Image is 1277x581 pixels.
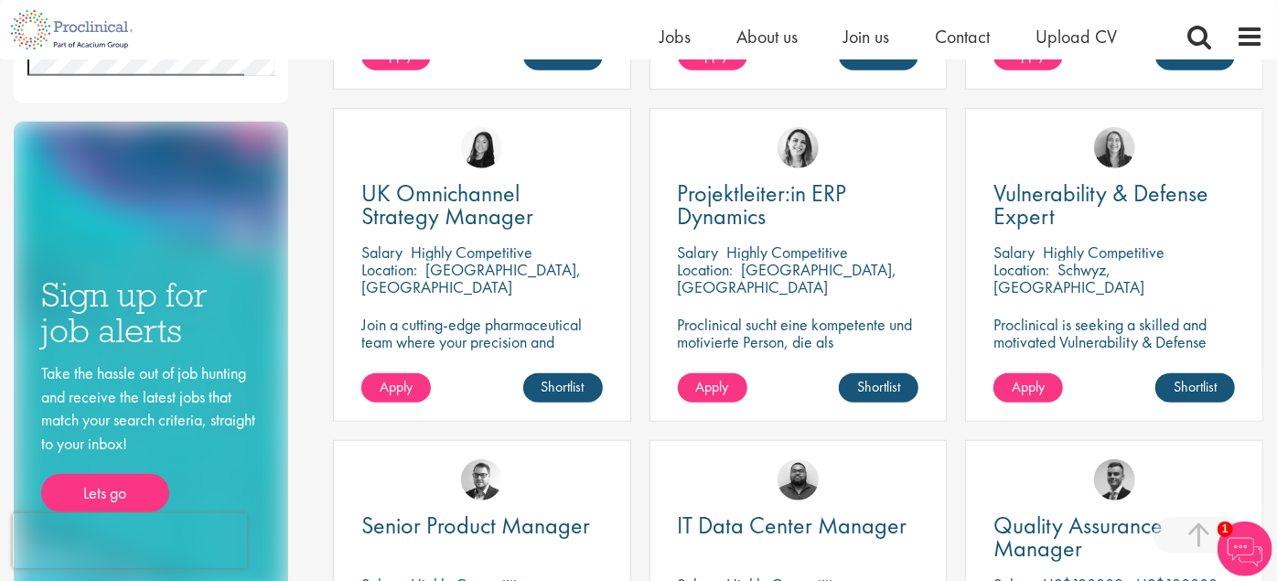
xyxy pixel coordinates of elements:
a: Projektleiter:in ERP Dynamics [678,182,919,228]
span: Apply [1012,377,1045,396]
span: Salary [361,242,402,263]
a: About us [736,25,798,48]
a: UK Omnichannel Strategy Manager [361,182,603,228]
p: Proclinical sucht eine kompetente und motivierte Person, die als Projektleiter:in ERP Dynamics ei... [678,316,919,385]
a: Vulnerability & Defense Expert [993,182,1235,228]
span: UK Omnichannel Strategy Manager [361,178,533,231]
span: Apply [380,377,413,396]
a: Quality Assurance Manager [993,514,1235,560]
span: Projektleiter:in ERP Dynamics [678,178,847,231]
a: Senior Product Manager [361,514,603,537]
p: Join a cutting-edge pharmaceutical team where your precision and passion for strategy will help s... [361,316,603,385]
img: Mia Kellerman [1094,127,1135,168]
a: Shortlist [523,373,603,403]
p: Schwyz, [GEOGRAPHIC_DATA] [993,259,1144,297]
span: 1 [1218,522,1233,537]
span: Quality Assurance Manager [993,510,1163,564]
img: Numhom Sudsok [461,127,502,168]
a: Upload CV [1036,25,1117,48]
a: Apply [993,373,1063,403]
span: Vulnerability & Defense Expert [993,178,1208,231]
p: Highly Competitive [727,242,849,263]
span: Salary [993,242,1035,263]
span: IT Data Center Manager [678,510,907,541]
a: Apply [678,373,747,403]
span: Location: [678,259,734,280]
p: Highly Competitive [411,242,532,263]
a: Shortlist [839,373,918,403]
a: IT Data Center Manager [678,514,919,537]
span: Apply [696,377,729,396]
a: Contact [935,25,990,48]
span: Location: [361,259,417,280]
a: Apply [361,373,431,403]
p: [GEOGRAPHIC_DATA], [GEOGRAPHIC_DATA] [361,259,581,297]
iframe: reCAPTCHA [13,513,247,568]
a: Jobs [660,25,691,48]
img: Chatbot [1218,522,1272,576]
span: Salary [678,242,719,263]
p: Proclinical is seeking a skilled and motivated Vulnerability & Defense Expert to join a dynamic c... [993,316,1235,385]
p: Highly Competitive [1043,242,1164,263]
p: [GEOGRAPHIC_DATA], [GEOGRAPHIC_DATA] [678,259,897,297]
a: Lets go [41,474,169,512]
div: Take the hassle out of job hunting and receive the latest jobs that match your search criteria, s... [41,361,261,512]
img: Ashley Bennett [778,459,819,500]
img: Alex Bill [1094,459,1135,500]
img: Niklas Kaminski [461,459,502,500]
span: Location: [993,259,1049,280]
a: Shortlist [1155,373,1235,403]
img: Nur Ergiydiren [778,127,819,168]
a: Join us [843,25,889,48]
span: Senior Product Manager [361,510,590,541]
h3: Sign up for job alerts [41,277,261,348]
